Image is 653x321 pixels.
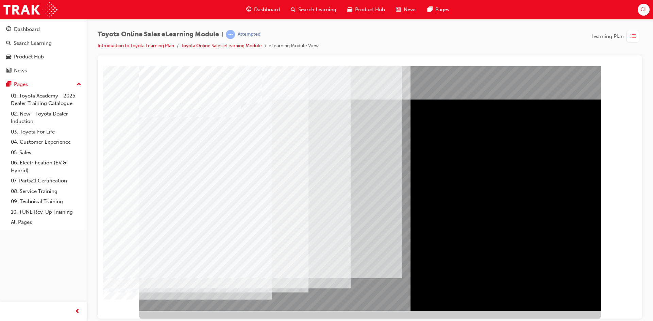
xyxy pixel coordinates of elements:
span: CL [640,6,647,14]
a: Product Hub [3,51,84,63]
button: Pages [3,78,84,91]
span: guage-icon [246,5,251,14]
span: Search Learning [298,6,336,14]
span: Pages [435,6,449,14]
a: Dashboard [3,23,84,36]
img: Trak [3,2,57,17]
a: Introduction to Toyota Learning Plan [98,43,174,49]
a: news-iconNews [390,3,422,17]
div: Pages [14,81,28,88]
a: 10. TUNE Rev-Up Training [8,207,84,217]
li: eLearning Module View [269,42,319,50]
span: learningRecordVerb_ATTEMPT-icon [226,30,235,39]
a: Toyota Online Sales eLearning Module [181,43,262,49]
span: | [222,31,223,38]
span: news-icon [6,68,11,74]
a: guage-iconDashboard [241,3,285,17]
button: Learning Plan [591,30,642,43]
a: News [3,65,84,77]
button: DashboardSearch LearningProduct HubNews [3,22,84,78]
span: Product Hub [355,6,385,14]
span: news-icon [396,5,401,14]
span: list-icon [631,32,636,41]
div: Attempted [238,31,261,38]
div: Dashboard [14,25,40,33]
span: prev-icon [75,307,80,316]
a: 08. Service Training [8,186,84,197]
span: search-icon [6,40,11,47]
a: 07. Parts21 Certification [8,176,84,186]
span: guage-icon [6,26,11,33]
span: Toyota Online Sales eLearning Module [98,31,219,38]
a: 04. Customer Experience [8,137,84,147]
span: Learning Plan [591,33,624,40]
a: 06. Electrification (EV & Hybrid) [8,158,84,176]
span: pages-icon [6,82,11,88]
a: 01. Toyota Academy - 2025 Dealer Training Catalogue [8,91,84,109]
a: 02. New - Toyota Dealer Induction [8,109,84,127]
span: car-icon [347,5,352,14]
a: Search Learning [3,37,84,50]
a: 05. Sales [8,147,84,158]
span: Dashboard [254,6,280,14]
span: News [404,6,417,14]
a: All Pages [8,217,84,228]
a: pages-iconPages [422,3,455,17]
span: up-icon [77,80,81,89]
span: car-icon [6,54,11,60]
div: News [14,67,27,75]
div: Search Learning [14,39,52,47]
a: 03. Toyota For Life [8,127,84,137]
a: search-iconSearch Learning [285,3,342,17]
a: 09. Technical Training [8,196,84,207]
a: car-iconProduct Hub [342,3,390,17]
div: Product Hub [14,53,44,61]
div: BACK Trigger this button to go to the previous slide [36,245,79,257]
button: CL [638,4,650,16]
span: search-icon [291,5,296,14]
span: pages-icon [428,5,433,14]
